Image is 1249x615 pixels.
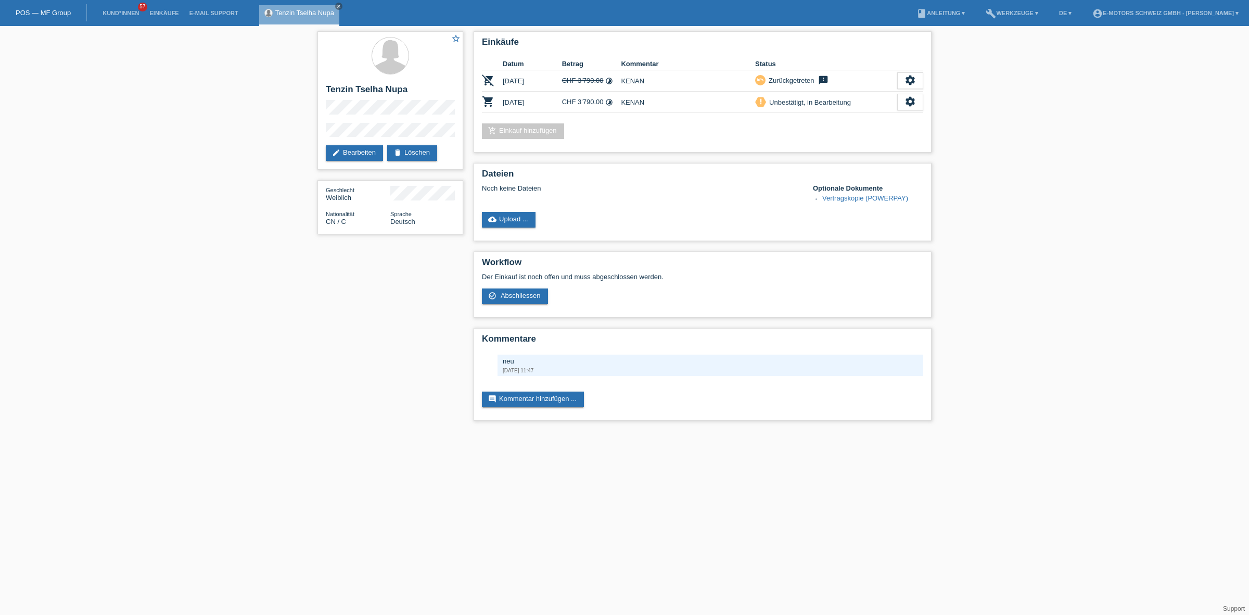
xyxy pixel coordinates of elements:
div: Unbestätigt, in Bearbeitung [766,97,851,108]
i: check_circle_outline [488,292,496,300]
i: add_shopping_cart [488,127,496,135]
a: commentKommentar hinzufügen ... [482,392,584,407]
i: feedback [817,75,830,85]
i: star_border [451,34,461,43]
div: Noch keine Dateien [482,184,800,192]
i: Fixe Raten (24 Raten) [605,77,613,85]
div: Weiblich [326,186,390,202]
i: account_circle [1092,8,1103,19]
td: CHF 3'790.00 [562,70,621,92]
i: delete [393,148,402,157]
a: Support [1223,605,1245,612]
i: settings [904,96,916,107]
i: book [916,8,927,19]
span: China / C / 24.03.2015 [326,218,346,225]
h2: Workflow [482,257,923,273]
a: star_border [451,34,461,45]
a: bookAnleitung ▾ [911,10,970,16]
p: Der Einkauf ist noch offen und muss abgeschlossen werden. [482,273,923,281]
th: Kommentar [621,58,755,70]
a: Kund*innen [97,10,144,16]
span: Deutsch [390,218,415,225]
h2: Tenzin Tselha Nupa [326,84,455,100]
a: check_circle_outline Abschliessen [482,288,548,304]
a: buildWerkzeuge ▾ [980,10,1043,16]
i: edit [332,148,340,157]
th: Betrag [562,58,621,70]
a: Vertragskopie (POWERPAY) [822,194,908,202]
i: build [986,8,996,19]
td: [DATE] [503,70,562,92]
span: Abschliessen [501,292,541,299]
span: Geschlecht [326,187,354,193]
i: priority_high [757,98,764,105]
a: account_circleE-Motors Schweiz GmbH - [PERSON_NAME] ▾ [1087,10,1244,16]
td: [DATE] [503,92,562,113]
a: deleteLöschen [387,145,437,161]
a: cloud_uploadUpload ... [482,212,536,228]
h4: Optionale Dokumente [813,184,923,192]
div: neu [503,357,918,365]
i: Fixe Raten (24 Raten) [605,98,613,106]
a: editBearbeiten [326,145,383,161]
span: 57 [138,3,147,11]
i: cloud_upload [488,215,496,223]
a: close [335,3,342,10]
h2: Dateien [482,169,923,184]
a: E-Mail Support [184,10,244,16]
td: CHF 3'790.00 [562,92,621,113]
i: POSP00027925 [482,95,494,108]
th: Datum [503,58,562,70]
span: Nationalität [326,211,354,217]
a: POS — MF Group [16,9,71,17]
i: undo [757,76,764,83]
td: KENAN [621,70,755,92]
a: DE ▾ [1054,10,1077,16]
td: KENAN [621,92,755,113]
th: Status [755,58,897,70]
a: Tenzin Tselha Nupa [275,9,334,17]
i: close [336,4,341,9]
div: Zurückgetreten [766,75,814,86]
h2: Kommentare [482,334,923,349]
i: settings [904,74,916,86]
span: Sprache [390,211,412,217]
a: Einkäufe [144,10,184,16]
h2: Einkäufe [482,37,923,53]
i: POSP00027923 [482,74,494,86]
div: [DATE] 11:47 [503,368,918,373]
a: add_shopping_cartEinkauf hinzufügen [482,123,564,139]
i: comment [488,395,496,403]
